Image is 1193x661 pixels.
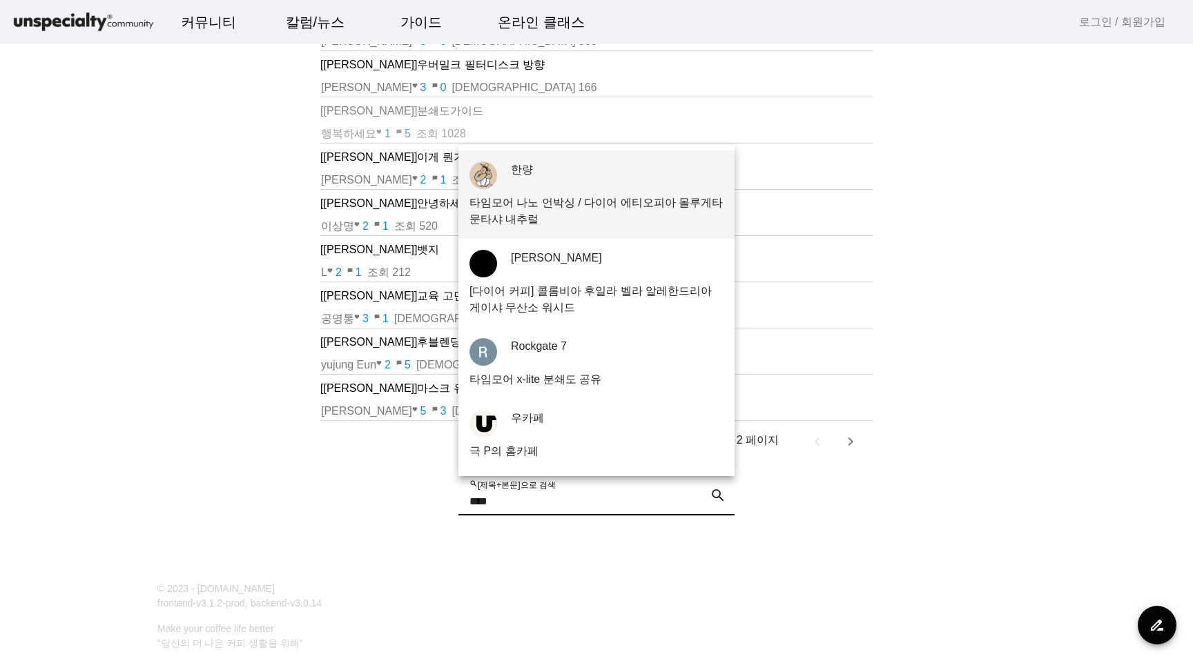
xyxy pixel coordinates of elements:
p: 타임모어 나노 언박싱 / 다이어 에티오피아 몰루게타 문타샤 내추럴 [469,195,724,228]
span: [[PERSON_NAME]] [320,336,417,348]
p: 우버밀크 필터디스크 방향 [320,57,873,73]
div: 1 - 2 페이지 [721,432,779,448]
p: Make your coffee life better “당신의 더 나은 커피 생활을 위해” [149,622,1027,651]
mat-icon: favorite [327,268,336,276]
span: 조회 520 [394,220,443,232]
a: [[PERSON_NAME]]우버밀크 필터디스크 방향 [320,57,873,73]
mat-icon: favorite [412,175,420,184]
p: 안녕하세요 에스프레소 셋팅관련..쓰고텁텁함 [320,195,873,212]
span: 조회 212 [367,266,416,278]
a: 가이드 [389,3,453,41]
a: [[PERSON_NAME]]분쇄도가이드 [320,103,873,119]
span: 1 [356,266,367,278]
p: 이게 뭔가요?? [320,149,873,166]
mat-icon: chat_bubble [347,268,356,276]
a: 커뮤니티 [170,3,247,41]
a: [[PERSON_NAME]]마스크 유무에 따른 에스프레소 아로마 [320,380,873,397]
mat-icon: favorite [412,406,420,415]
a: [PERSON_NAME] [511,252,602,264]
button: 다음 페이지 [834,424,867,457]
mat-icon: favorite [376,360,385,368]
p: © 2023 - [DOMAIN_NAME] frontend-v3.1.2-prod, backend-v3.0.14 [149,582,588,611]
p: [다이어 커피] 콜롬비아 후일라 벨라 알레한드리아 게이샤 무산소 워시드 [469,283,724,316]
p: 분쇄도가이드 [320,103,873,119]
span: [DEMOGRAPHIC_DATA] 560 [452,35,602,47]
span: 이상명 [321,220,354,232]
p: 교육 고민 뮨의^^ [320,288,873,304]
span: [[PERSON_NAME]] [320,105,417,117]
a: [[PERSON_NAME]]후블렌딩 ...문의 [320,334,873,351]
p: 마스크 유무에 따른 에스프레소 아로마 [320,380,873,397]
span: [DEMOGRAPHIC_DATA] 225 [452,405,602,417]
span: [PERSON_NAME] [321,405,412,417]
a: [[PERSON_NAME]]뱃지 [320,241,873,258]
mat-icon: favorite [376,129,385,137]
span: 조회 212 [452,174,501,186]
mat-icon: chat_bubble [396,360,405,368]
span: 0 [440,81,452,93]
span: 행복하세요 [321,128,376,139]
a: 홈 [4,437,91,472]
span: [[PERSON_NAME]] [320,290,417,302]
span: 2 [336,266,347,278]
span: [DEMOGRAPHIC_DATA] 351 [394,313,545,324]
a: 설정 [178,437,265,472]
p: 극 P의 홈카페 [469,443,724,460]
mat-icon: chat_bubble [396,129,405,137]
span: 홈 [43,458,52,469]
a: 대화 [91,437,178,472]
span: 2 [420,174,432,186]
a: [[PERSON_NAME]]안녕하세요 에스프레소 셋팅관련..쓰고텁텁함 [320,195,873,212]
mat-icon: chat_bubble [432,406,440,415]
span: 3 [440,405,452,417]
mat-icon: chat_bubble [374,221,382,230]
span: 공명통 [321,313,354,324]
a: Rockgate 7 [511,340,567,352]
a: [[PERSON_NAME]]교육 고민 뮨의^^ [320,288,873,304]
span: 1 [385,128,396,139]
p: 뱃지 [320,241,873,258]
a: 온라인 클래스 [487,3,596,41]
span: 3 [362,313,374,324]
span: 2 [385,359,396,371]
mat-icon: favorite [354,314,362,322]
mat-icon: favorite [354,221,362,230]
a: 칼럼/뉴스 [275,3,356,41]
mat-icon: chat_bubble [374,314,382,322]
span: 대화 [126,459,143,470]
span: [[PERSON_NAME]] [320,151,417,163]
mat-paginator: Select page [320,421,873,460]
mat-label: [제목+본문]으로 검색 [469,480,556,489]
span: 설정 [213,458,230,469]
mat-icon: chat_bubble [432,83,440,91]
span: [[PERSON_NAME]] [320,59,417,70]
span: 조회 1028 [416,128,472,139]
p: 타임모어 x-lite 분쇄도 공유 [469,371,724,388]
input: 찾아보기 [469,493,699,510]
span: [[PERSON_NAME]] [320,382,417,394]
a: 로그인 / 회원가입 [1079,14,1165,30]
span: L [321,266,327,278]
span: [[PERSON_NAME]] [320,197,417,209]
span: 5 [420,405,432,417]
span: 2 [362,220,374,232]
span: 1 [382,220,394,232]
span: 3 [420,81,432,93]
a: 우카페 [511,412,544,424]
span: 5 [405,359,416,371]
mat-icon: favorite [412,83,420,91]
a: [[PERSON_NAME]]이게 뭔가요?? [320,149,873,166]
img: logo [11,10,156,34]
span: 5 [405,128,416,139]
p: 후블렌딩 ...문의 [320,334,873,351]
span: [[PERSON_NAME]] [320,244,417,255]
span: yujung Eun [321,359,376,371]
mat-icon: search [469,479,478,487]
span: [DEMOGRAPHIC_DATA] 253 [416,359,567,371]
mat-icon: chat_bubble [432,175,440,184]
span: [PERSON_NAME] [321,81,412,93]
span: [PERSON_NAME] [321,174,412,186]
span: [DEMOGRAPHIC_DATA] 166 [452,81,602,93]
span: 1 [382,313,394,324]
a: 한량 [511,164,533,175]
